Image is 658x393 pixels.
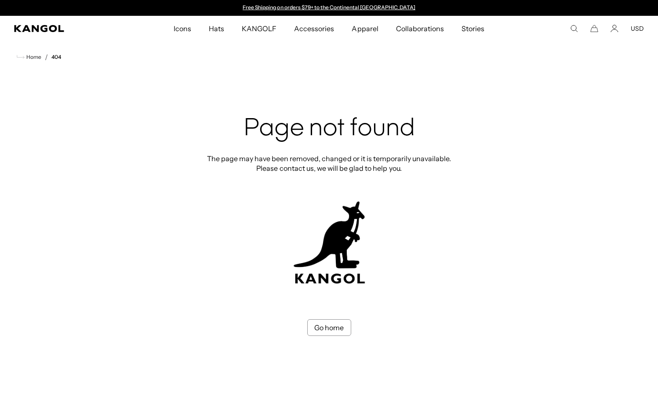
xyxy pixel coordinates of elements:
[294,16,334,41] span: Accessories
[631,25,644,32] button: USD
[174,16,191,41] span: Icons
[343,16,387,41] a: Apparel
[204,154,454,173] p: The page may have been removed, changed or it is temporarily unavailable. Please contact us, we w...
[590,25,598,32] button: Cart
[570,25,578,32] summary: Search here
[17,53,41,61] a: Home
[209,16,224,41] span: Hats
[239,4,420,11] slideshow-component: Announcement bar
[200,16,233,41] a: Hats
[51,54,61,60] a: 404
[41,52,48,62] li: /
[204,115,454,143] h2: Page not found
[453,16,493,41] a: Stories
[242,16,276,41] span: KANGOLF
[165,16,200,41] a: Icons
[396,16,444,41] span: Collaborations
[307,319,351,336] a: Go home
[233,16,285,41] a: KANGOLF
[14,25,114,32] a: Kangol
[462,16,484,41] span: Stories
[352,16,378,41] span: Apparel
[239,4,420,11] div: Announcement
[292,201,367,284] img: kangol-404-logo.jpg
[285,16,343,41] a: Accessories
[25,54,41,60] span: Home
[387,16,453,41] a: Collaborations
[611,25,618,32] a: Account
[243,4,415,11] a: Free Shipping on orders $79+ to the Continental [GEOGRAPHIC_DATA]
[239,4,420,11] div: 1 of 2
